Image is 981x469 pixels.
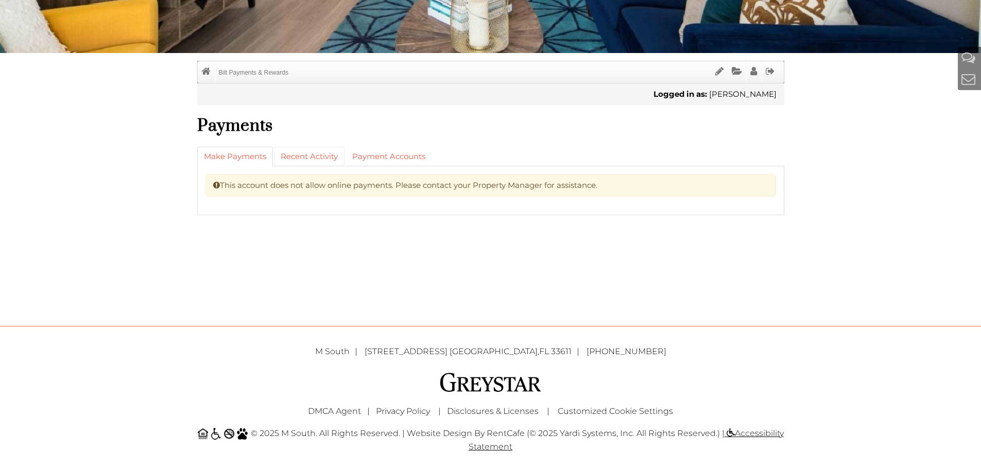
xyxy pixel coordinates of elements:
a: Sign Documents [712,61,727,83]
span: 33611 [551,346,572,356]
i: Profile [750,66,758,76]
h1: Payments [197,115,784,136]
span: | [547,406,549,416]
img: No Smoking [224,429,234,439]
a: Disclosures & Licenses [447,406,539,416]
span: M South [315,346,363,356]
span: | [438,406,441,416]
i: Sign Documents [715,66,724,76]
a: Profile [747,61,761,83]
img: Greystar logo and Greystar website [439,371,542,393]
a: Recent Activity [274,147,345,166]
i: Home [201,66,211,76]
a: Bilt Payments & Rewards [215,61,292,83]
a: Home [198,61,214,83]
b: Logged in as: [653,89,707,99]
div: © 2025 M South. All Rights Reserved. | Website Design by RentCafe (© 2025 Yardi Systems, Inc. All... [190,422,792,459]
div: This account does not allow online payments. Please contact your Property Manager for assistance. [205,174,776,197]
i: Sign Out [766,66,775,76]
span: [GEOGRAPHIC_DATA] [450,346,538,356]
a: [PHONE_NUMBER] [587,346,666,356]
span: [PERSON_NAME] [709,89,777,99]
a: Greystar DMCA Agent [308,406,361,416]
a: Documents [728,61,746,83]
img: Accessible community and Greystar Fair Housing Statement [210,428,221,440]
span: | [367,406,370,416]
a: Accessibility Statement [469,428,784,451]
img: Pet Friendly [237,428,248,440]
span: [STREET_ADDRESS] [365,346,448,356]
a: Customized Cookie Settings [558,406,673,416]
a: Make Payments [197,147,273,166]
span: FL [539,346,549,356]
img: Equal Housing Opportunity and Greystar Fair Housing Statement [198,428,208,439]
a: Contact [961,71,975,88]
a: Greystar Privacy Policy [376,406,430,416]
a: Sign Out [762,61,779,83]
a: Payment Accounts [346,147,432,166]
a: M South [STREET_ADDRESS] [GEOGRAPHIC_DATA],FL 33611 [315,346,584,356]
i: Documents [732,66,742,76]
a: Help And Support [961,49,975,66]
span: , [365,346,584,356]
